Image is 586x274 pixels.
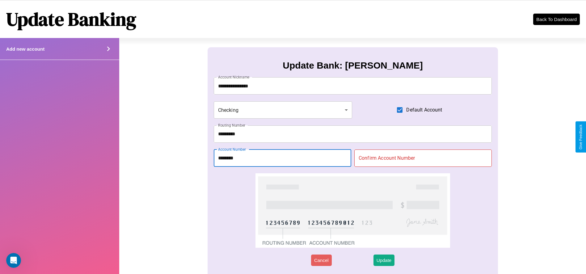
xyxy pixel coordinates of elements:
button: Back To Dashboard [533,14,580,25]
button: Cancel [311,255,332,266]
div: Checking [214,101,352,119]
iframe: Intercom live chat [6,253,21,268]
img: check [255,173,450,248]
span: Default Account [406,106,442,114]
label: Account Nickname [218,74,250,80]
h1: Update Banking [6,6,136,32]
h3: Update Bank: [PERSON_NAME] [283,60,423,71]
h4: Add new account [6,46,44,52]
div: Give Feedback [579,124,583,150]
label: Account Number [218,147,246,152]
label: Routing Number [218,123,245,128]
button: Update [373,255,394,266]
